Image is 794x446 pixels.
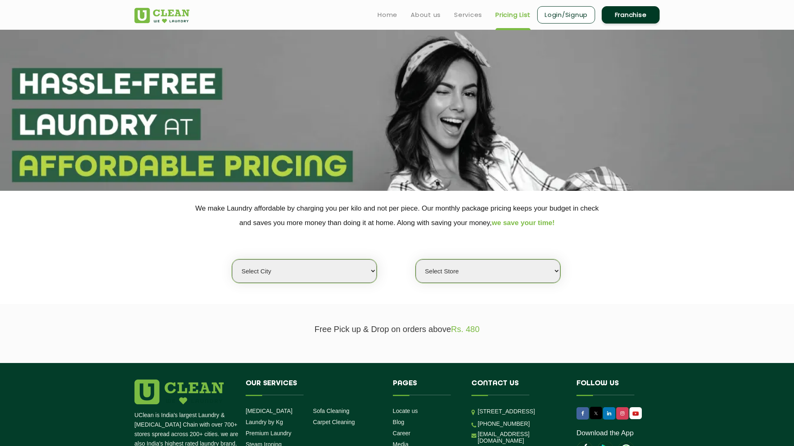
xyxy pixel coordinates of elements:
[134,325,660,334] p: Free Pick up & Drop on orders above
[630,409,641,418] img: UClean Laundry and Dry Cleaning
[246,419,283,425] a: Laundry by Kg
[134,201,660,230] p: We make Laundry affordable by charging you per kilo and not per piece. Our monthly package pricin...
[492,219,555,227] span: we save your time!
[576,380,649,395] h4: Follow us
[478,431,564,444] a: [EMAIL_ADDRESS][DOMAIN_NAME]
[576,429,634,437] a: Download the App
[471,380,564,395] h4: Contact us
[393,380,459,395] h4: Pages
[313,419,355,425] a: Carpet Cleaning
[246,380,380,395] h4: Our Services
[478,407,564,416] p: [STREET_ADDRESS]
[454,10,482,20] a: Services
[537,6,595,24] a: Login/Signup
[393,408,418,414] a: Locate us
[451,325,480,334] span: Rs. 480
[134,8,189,23] img: UClean Laundry and Dry Cleaning
[246,408,292,414] a: [MEDICAL_DATA]
[393,419,404,425] a: Blog
[495,10,531,20] a: Pricing List
[378,10,397,20] a: Home
[602,6,660,24] a: Franchise
[393,430,411,437] a: Career
[411,10,441,20] a: About us
[478,420,530,427] a: [PHONE_NUMBER]
[313,408,349,414] a: Sofa Cleaning
[134,380,224,404] img: logo.png
[246,430,292,437] a: Premium Laundry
